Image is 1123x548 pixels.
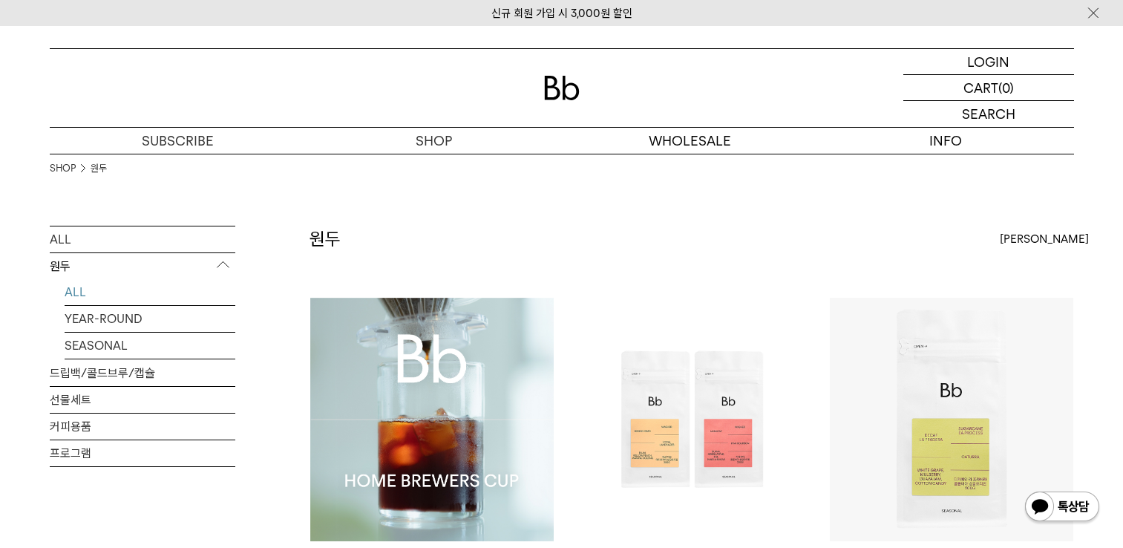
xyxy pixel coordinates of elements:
[50,128,306,154] a: SUBSCRIBE
[903,49,1074,75] a: LOGIN
[562,128,818,154] p: WHOLESALE
[830,298,1073,541] img: 콜롬비아 라 프라데라 디카페인
[50,387,235,413] a: 선물세트
[50,440,235,466] a: 프로그램
[967,49,1009,74] p: LOGIN
[306,128,562,154] a: SHOP
[544,76,580,100] img: 로고
[50,253,235,280] p: 원두
[963,75,998,100] p: CART
[50,360,235,386] a: 드립백/콜드브루/캡슐
[818,128,1074,154] p: INFO
[91,161,107,176] a: 원두
[65,279,235,305] a: ALL
[962,101,1015,127] p: SEARCH
[50,414,235,440] a: 커피용품
[310,226,341,252] h2: 원두
[65,333,235,359] a: SEASONAL
[570,298,813,541] img: 추석맞이 원두 2종 세트
[50,161,76,176] a: SHOP
[65,306,235,332] a: YEAR-ROUND
[998,75,1014,100] p: (0)
[491,7,632,20] a: 신규 회원 가입 시 3,000원 할인
[1000,230,1089,248] span: [PERSON_NAME]
[50,226,235,252] a: ALL
[1024,490,1101,526] img: 카카오톡 채널 1:1 채팅 버튼
[310,298,554,541] img: Bb 홈 브루어스 컵
[903,75,1074,101] a: CART (0)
